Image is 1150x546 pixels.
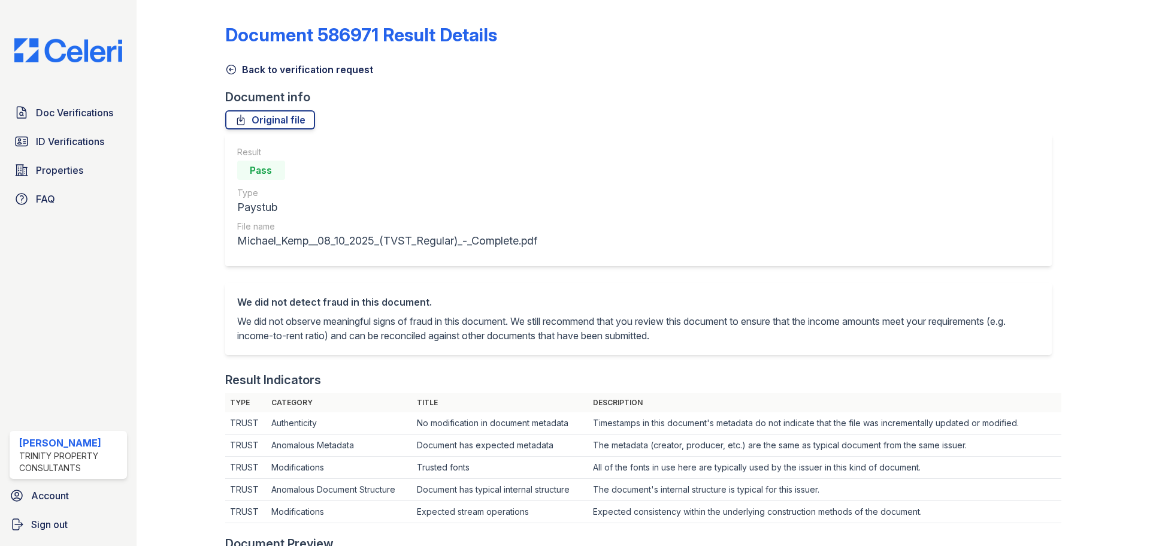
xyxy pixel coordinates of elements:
[267,457,411,479] td: Modifications
[237,199,537,216] div: Paystub
[412,457,588,479] td: Trusted fonts
[588,457,1061,479] td: All of the fonts in use here are typically used by the issuer in this kind of document.
[412,501,588,523] td: Expected stream operations
[10,129,127,153] a: ID Verifications
[10,158,127,182] a: Properties
[36,163,83,177] span: Properties
[412,393,588,412] th: Title
[237,314,1040,343] p: We did not observe meaningful signs of fraud in this document. We still recommend that you review...
[225,62,373,77] a: Back to verification request
[225,479,267,501] td: TRUST
[19,436,122,450] div: [PERSON_NAME]
[267,435,411,457] td: Anomalous Metadata
[31,517,68,532] span: Sign out
[412,435,588,457] td: Document has expected metadata
[36,134,104,149] span: ID Verifications
[267,412,411,435] td: Authenticity
[237,146,537,158] div: Result
[267,479,411,501] td: Anomalous Document Structure
[412,479,588,501] td: Document has typical internal structure
[237,295,1040,309] div: We did not detect fraud in this document.
[36,192,55,206] span: FAQ
[225,435,267,457] td: TRUST
[267,501,411,523] td: Modifications
[31,488,69,503] span: Account
[10,101,127,125] a: Doc Verifications
[237,233,537,249] div: Michael_Kemp__08_10_2025_(TVST_Regular)_-_Complete.pdf
[588,393,1061,412] th: Description
[267,393,411,412] th: Category
[5,484,132,508] a: Account
[237,161,285,180] div: Pass
[588,501,1061,523] td: Expected consistency within the underlying construction methods of the document.
[225,501,267,523] td: TRUST
[237,187,537,199] div: Type
[225,457,267,479] td: TRUST
[588,412,1061,435] td: Timestamps in this document's metadata do not indicate that the file was incrementally updated or...
[225,89,1061,105] div: Document info
[225,412,267,435] td: TRUST
[225,110,315,129] a: Original file
[412,412,588,435] td: No modification in document metadata
[5,512,132,536] a: Sign out
[5,38,132,62] img: CE_Logo_Blue-a8612792a0a2168367f1c8372b55b34899dd931a85d93a1a3d3e32e68fde9ad4.png
[36,105,113,120] span: Doc Verifications
[237,221,537,233] div: File name
[588,479,1061,501] td: The document's internal structure is typical for this issuer.
[588,435,1061,457] td: The metadata (creator, producer, etc.) are the same as typical document from the same issuer.
[225,393,267,412] th: Type
[10,187,127,211] a: FAQ
[225,372,321,388] div: Result Indicators
[225,24,497,46] a: Document 586971 Result Details
[19,450,122,474] div: Trinity Property Consultants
